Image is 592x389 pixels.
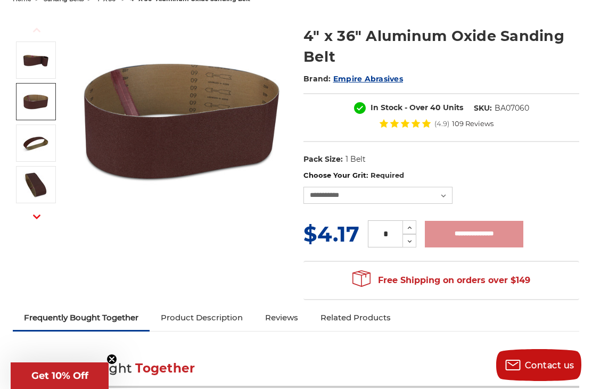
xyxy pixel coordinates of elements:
a: Product Description [150,306,254,329]
a: Empire Abrasives [333,74,403,84]
dd: BA07060 [495,103,529,114]
span: Together [135,361,195,376]
img: 4" x 36" Sanding Belt - Aluminum Oxide [22,130,49,156]
a: Frequently Bought Together [13,306,150,329]
span: Units [443,103,463,112]
img: 4" x 36" Sanding Belt - AOX [22,171,49,198]
span: - Over [405,103,428,112]
button: Contact us [496,349,581,381]
span: $4.17 [303,221,359,247]
button: Close teaser [106,354,117,365]
h1: 4" x 36" Aluminum Oxide Sanding Belt [303,26,579,67]
span: Get 10% Off [31,370,88,382]
img: 4" x 36" AOX Sanding Belt [22,88,49,115]
img: 4" x 36" Aluminum Oxide Sanding Belt [22,47,49,73]
span: In Stock [371,103,402,112]
div: Get 10% OffClose teaser [11,362,109,389]
span: Brand: [303,74,331,84]
button: Next [24,205,50,228]
img: 4" x 36" Aluminum Oxide Sanding Belt [75,14,288,227]
a: Related Products [309,306,402,329]
label: Choose Your Grit: [303,170,579,181]
dt: SKU: [474,103,492,114]
span: (4.9) [434,120,449,127]
button: Previous [24,19,50,42]
dd: 1 Belt [346,154,366,165]
span: 40 [430,103,441,112]
a: Reviews [254,306,309,329]
span: Frequently Bought [13,361,131,376]
small: Required [371,171,404,179]
span: Free Shipping on orders over $149 [352,270,530,291]
dt: Pack Size: [303,154,343,165]
span: 109 Reviews [452,120,494,127]
span: Contact us [525,360,574,370]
